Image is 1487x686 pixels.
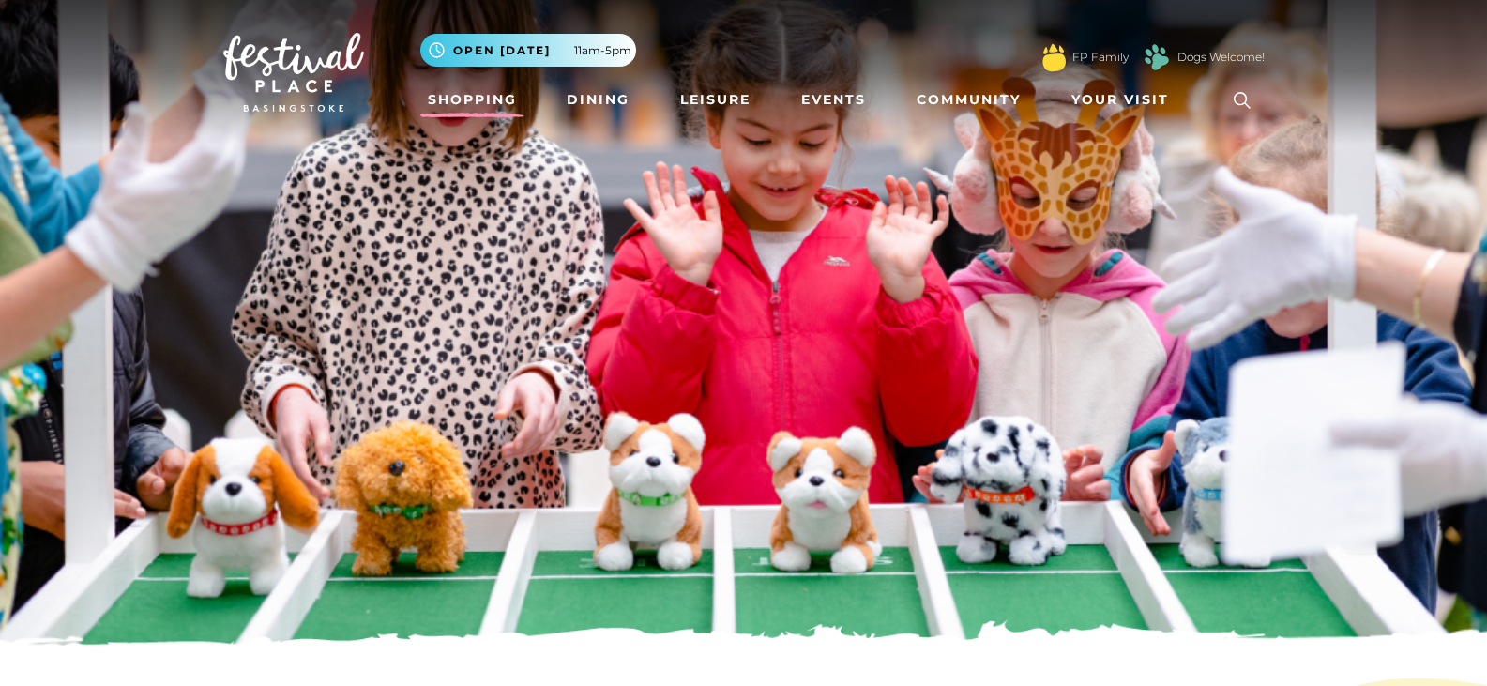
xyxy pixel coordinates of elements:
a: Dogs Welcome! [1177,49,1265,66]
a: Shopping [420,83,524,117]
span: 11am-5pm [574,42,631,59]
a: Your Visit [1064,83,1186,117]
a: FP Family [1072,49,1129,66]
span: Open [DATE] [453,42,551,59]
a: Leisure [673,83,758,117]
span: Your Visit [1071,90,1169,110]
img: Festival Place Logo [223,33,364,112]
a: Events [794,83,873,117]
a: Community [909,83,1028,117]
a: Dining [559,83,637,117]
button: Open [DATE] 11am-5pm [420,34,636,67]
